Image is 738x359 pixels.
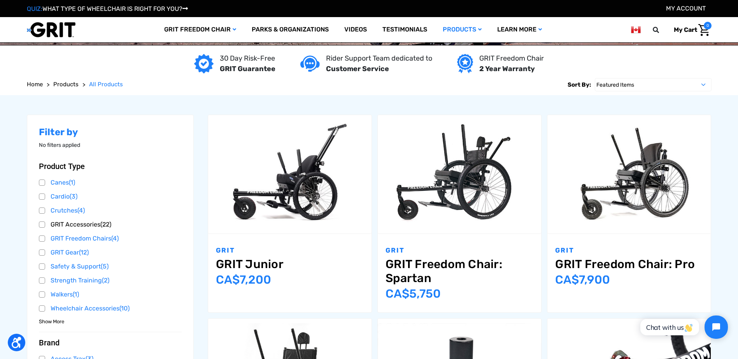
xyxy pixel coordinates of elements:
img: Cart [698,24,710,36]
span: (2) [102,277,109,284]
a: Products [435,17,489,42]
a: GRIT Freedom Chair [156,17,244,42]
span: All Products [89,81,123,88]
span: My Cart [674,26,697,33]
img: GRIT Guarantee [194,54,214,73]
span: (4) [111,235,119,242]
a: GRIT Freedom Chair: Pro,$5,495.00 [547,115,711,234]
a: GRIT Junior,$4,995.00 [216,257,364,271]
span: (3) [70,193,77,200]
span: 0 [704,22,712,30]
a: Show More [39,317,64,325]
span: (10) [119,305,130,312]
button: Brand [39,338,182,347]
a: Safety & Support(5) [39,261,182,272]
a: Learn More [489,17,550,42]
p: GRIT [216,246,364,256]
a: Strength Training(2) [39,275,182,286]
span: CA$‌7,200 [216,273,271,287]
a: Products [53,80,79,89]
span: Product Type [39,162,85,171]
img: GRIT Junior: GRIT Freedom Chair all terrain wheelchair engineered specifically for kids [208,120,372,228]
p: GRIT Freedom Chair [479,53,544,64]
img: GRIT Freedom Chair: Spartan [378,120,541,228]
a: Home [27,80,43,89]
a: Account [666,5,706,12]
p: No filters applied [39,141,182,149]
span: (1) [73,291,79,298]
img: GRIT Freedom Chair Pro: the Pro model shown including contoured Invacare Matrx seatback, Spinergy... [547,120,711,228]
span: Show More [39,318,64,326]
p: Rider Support Team dedicated to [326,53,432,64]
input: Search [656,22,668,38]
span: (12) [79,249,89,256]
a: Wheelchair Accessories(10) [39,303,182,314]
span: CA$‌7,900 [555,273,610,287]
span: Brand [39,338,60,347]
a: GRIT Accessories(22) [39,219,182,230]
a: GRIT Junior,$4,995.00 [208,115,372,234]
a: GRIT Freedom Chairs(4) [39,233,182,244]
span: (4) [77,207,85,214]
a: Cardio(3) [39,191,182,202]
span: (5) [101,263,109,270]
a: Parks & Organizations [244,17,337,42]
span: Products [53,81,79,88]
span: Home [27,81,43,88]
a: All Products [89,80,123,89]
span: QUIZ: [27,5,42,12]
p: GRIT [386,246,533,256]
strong: GRIT Guarantee [220,64,275,73]
img: Year warranty [457,54,473,73]
iframe: Tidio Chat [632,309,734,345]
p: GRIT [555,246,703,256]
img: Customer service [300,56,320,71]
span: (1) [69,179,75,186]
span: (22) [100,221,111,228]
p: 30 Day Risk-Free [220,53,275,64]
a: Walkers(1) [39,289,182,300]
a: GRIT Gear(12) [39,247,182,258]
strong: Customer Service [326,64,389,73]
a: Cart with 0 items [668,22,712,38]
strong: 2 Year Warranty [479,64,535,73]
a: QUIZ:WHAT TYPE OF WHEELCHAIR IS RIGHT FOR YOU? [27,5,188,12]
a: GRIT Freedom Chair: Spartan,$3,995.00 [378,115,541,234]
a: Canes(1) [39,177,182,188]
a: Crutches(4) [39,205,182,216]
button: Product Type [39,162,182,171]
a: GRIT Freedom Chair: Pro,$5,495.00 [555,257,703,271]
img: GRIT All-Terrain Wheelchair and Mobility Equipment [27,22,75,38]
span: CA$‌5,750 [386,287,441,301]
label: Sort By: [568,78,591,91]
a: Videos [337,17,375,42]
h2: Filter by [39,127,182,138]
a: Testimonials [375,17,435,42]
a: GRIT Freedom Chair: Spartan,$3,995.00 [386,257,533,285]
img: ca.png [631,25,640,35]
